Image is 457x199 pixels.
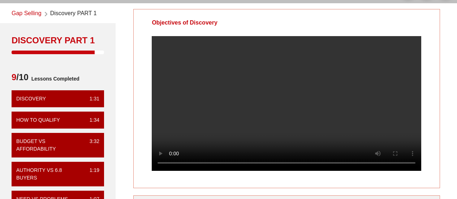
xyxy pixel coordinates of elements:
[84,95,99,103] div: 1:31
[12,35,104,46] div: Discovery PART 1
[29,72,79,86] span: Lessons Completed
[16,116,60,124] div: How To Qualify
[16,95,46,103] div: Discovery
[12,9,42,19] a: Gap Selling
[84,116,99,124] div: 1:34
[84,138,99,153] div: 3:32
[16,166,84,182] div: Authority vs 6.8 Buyers
[16,138,84,153] div: Budget vs Affordability
[50,9,97,19] span: Discovery PART 1
[12,72,16,82] span: 9
[134,9,235,36] div: Objectives of Discovery
[84,166,99,182] div: 1:19
[12,72,29,86] span: /10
